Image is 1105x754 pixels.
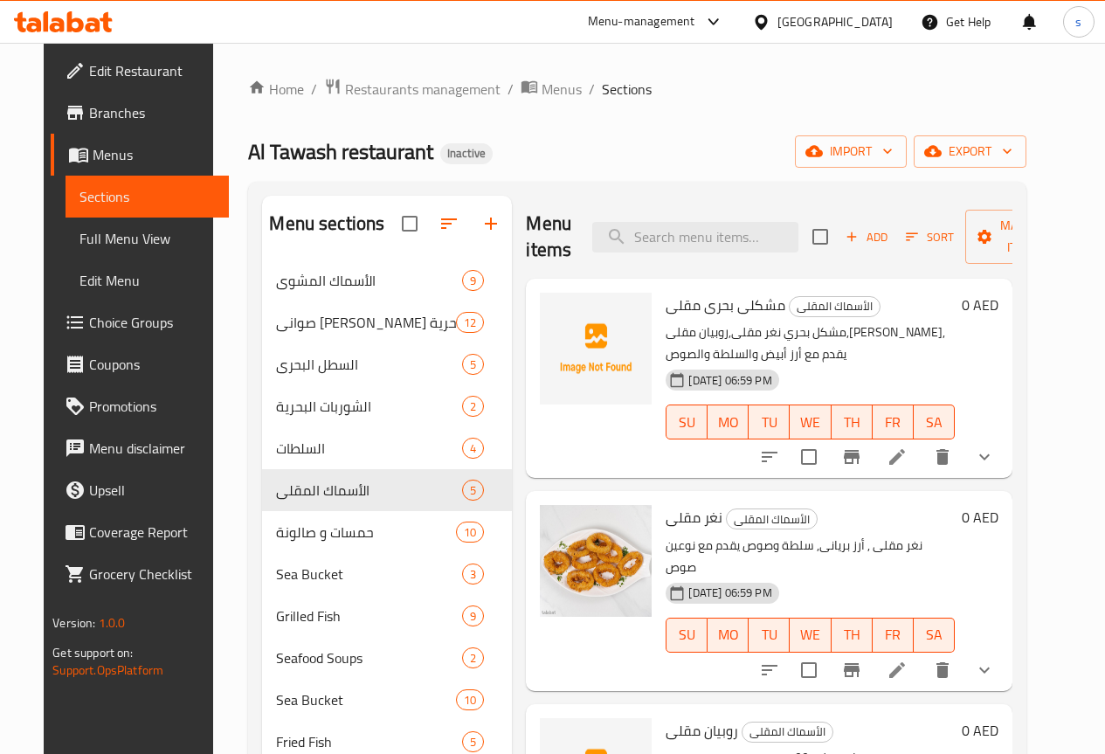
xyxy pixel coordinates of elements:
span: Fried Fish [276,731,462,752]
nav: breadcrumb [248,78,1026,100]
span: FR [880,410,907,435]
button: TU [749,405,790,439]
div: [GEOGRAPHIC_DATA] [777,12,893,31]
button: show more [963,436,1005,478]
span: 12 [457,315,483,331]
span: Seafood Soups [276,647,462,668]
span: روبيان مقلى [666,717,738,744]
span: Sea Bucket [276,564,462,585]
button: TH [832,405,873,439]
button: Manage items [965,210,1082,264]
span: Edit Restaurant [89,60,214,81]
button: delete [922,649,963,691]
a: Full Menu View [66,218,228,259]
span: Inactive [440,146,493,161]
a: Choice Groups [51,301,228,343]
div: items [462,354,484,375]
a: Menus [521,78,582,100]
li: / [311,79,317,100]
div: حمسات و صالونة10 [262,511,512,553]
span: 1.0.0 [99,612,126,634]
div: Sea Bucket [276,689,456,710]
img: مشكلى بحرى مقلى [540,293,652,405]
span: Select all sections [391,205,428,242]
p: نغر مقلى , أرز بريانى, سلطة وصوص يقدم مع نوعين صوص [666,535,954,578]
span: 3 [463,566,483,583]
a: Sections [66,176,228,218]
span: Coupons [89,354,214,375]
span: Menus [93,144,214,165]
span: 4 [463,440,483,457]
img: نغر مقلى [540,505,652,617]
button: delete [922,436,963,478]
span: TH [839,622,866,647]
div: items [462,731,484,752]
span: Select to update [791,652,827,688]
span: s [1075,12,1081,31]
span: Promotions [89,396,214,417]
span: 2 [463,650,483,667]
div: Inactive [440,143,493,164]
div: Grilled Fish9 [262,595,512,637]
div: الشوربات البحرية2 [262,385,512,427]
div: السطل البحرى [276,354,462,375]
button: FR [873,405,914,439]
div: صوانى الطواش البحرية [276,312,456,333]
span: SA [921,410,948,435]
h6: 0 AED [962,293,998,317]
span: Upsell [89,480,214,501]
span: Sections [79,186,214,207]
span: TU [756,622,783,647]
span: 5 [463,356,483,373]
div: الأسماك المقلى [276,480,462,501]
div: الأسماك المقلى [726,508,818,529]
li: / [589,79,595,100]
svg: Show Choices [974,660,995,681]
button: Branch-specific-item [831,436,873,478]
span: Manage items [979,215,1068,259]
span: الأسماك المشوى [276,270,462,291]
a: Grocery Checklist [51,553,228,595]
button: SU [666,618,708,653]
span: WE [797,410,824,435]
span: MO [715,622,742,647]
a: Upsell [51,469,228,511]
a: Edit Menu [66,259,228,301]
span: Get support on: [52,641,133,664]
a: Coupons [51,343,228,385]
div: الأسماك المقلى [742,722,833,743]
div: items [456,522,484,543]
span: SA [921,622,948,647]
span: [DATE] 06:59 PM [681,585,778,601]
button: MO [708,405,749,439]
span: الأسماك المقلى [727,509,817,529]
span: 9 [463,608,483,625]
button: show more [963,649,1005,691]
span: Add item [839,224,894,251]
button: SU [666,405,708,439]
button: Add [839,224,894,251]
div: items [462,270,484,291]
div: items [456,689,484,710]
a: Home [248,79,304,100]
span: الشوربات البحرية [276,396,462,417]
span: Select to update [791,439,827,475]
div: السلطات [276,438,462,459]
div: items [456,312,484,333]
a: Restaurants management [324,78,501,100]
div: Sea Bucket10 [262,679,512,721]
a: Support.OpsPlatform [52,659,163,681]
span: نغر مقلى [666,504,722,530]
div: حمسات و صالونة [276,522,456,543]
button: MO [708,618,749,653]
span: Restaurants management [345,79,501,100]
span: TH [839,410,866,435]
li: / [508,79,514,100]
button: SA [914,405,955,439]
span: 10 [457,524,483,541]
a: Edit menu item [887,446,908,467]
